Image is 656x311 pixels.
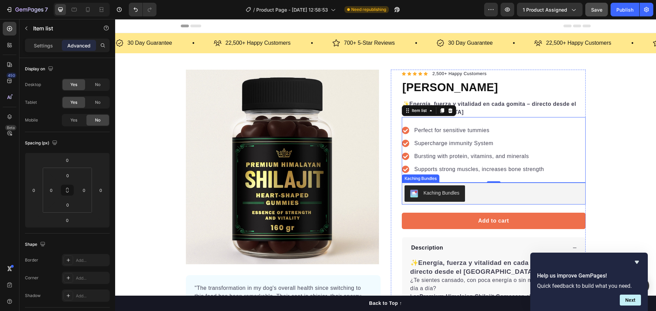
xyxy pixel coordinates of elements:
span: Yes [70,82,77,88]
input: 0 [96,185,106,195]
span: No [95,82,100,88]
p: Supercharge immunity System [299,120,429,128]
div: Add... [76,293,108,299]
input: 0 [60,215,74,225]
p: Description [296,225,328,233]
div: Border [25,257,38,263]
p: Bursting with protein, vitamins, and minerals [299,133,429,141]
span: / [253,6,255,13]
p: 700+ 5-Star Reviews [229,19,280,29]
p: Supports strong muscles, increases bone strength [299,146,429,154]
p: ✨ [287,81,470,97]
p: 2,500+ Happy Customers [317,51,372,58]
div: Add... [76,275,108,281]
h2: Help us improve GemPages! [537,272,641,280]
iframe: Design area [115,19,656,311]
input: 0px [46,185,56,195]
div: Add... [76,257,108,264]
button: 1 product assigned [517,3,583,16]
p: Settings [34,42,53,49]
div: 450 [6,73,16,78]
div: Shape [25,240,47,249]
p: 30 Day Guarantee [333,19,378,29]
div: Display on [25,65,55,74]
div: Rich Text Editor. Editing area: main [298,106,430,116]
div: Undo/Redo [129,3,156,16]
input: 0px [61,200,74,210]
button: Publish [611,3,639,16]
div: Beta [5,125,16,130]
button: Add to cart [287,194,470,210]
div: Spacing (px) [25,139,59,148]
div: Kaching Bundles [309,170,344,178]
div: Desktop [25,82,41,88]
div: Corner [25,275,39,281]
input: 0px [61,170,74,181]
div: Add to cart [363,198,394,206]
input: 0 [60,155,74,165]
div: Mobile [25,117,38,123]
span: Yes [70,117,77,123]
p: 22,500+ Happy Customers [431,19,496,29]
span: No [95,117,100,123]
p: 7 [45,5,48,14]
span: Need republishing [351,6,386,13]
div: Kaching Bundles [288,156,323,162]
div: Rich Text Editor. Editing area: main [298,132,430,142]
p: Quick feedback to build what you need. [537,283,641,289]
button: Kaching Bundles [289,166,350,183]
strong: Premium Himalaian Shilajit Gomas [304,274,400,280]
span: Save [591,7,602,13]
strong: Energía, fuerza y vitalidad en cada gomita – directo desde el [GEOGRAPHIC_DATA] [295,240,443,256]
div: Shadow [25,293,41,299]
p: Perfect for sensitive tummies [299,107,429,115]
span: 1 product assigned [523,6,567,13]
input: 0px [79,185,89,195]
div: Back to Top ↑ [254,281,287,288]
div: Item list [295,88,313,95]
p: Advanced [67,42,91,49]
input: 0 [29,185,39,195]
span: No [95,99,100,105]
div: Rich Text Editor. Editing area: main [317,51,372,59]
div: Rich Text Editor. Editing area: main [298,119,430,129]
img: KachingBundles.png [295,170,303,179]
h1: [PERSON_NAME] [287,59,470,77]
div: Publish [616,6,633,13]
p: Item list [33,24,91,32]
div: Rich Text Editor. Editing area: main [298,145,430,155]
div: Tablet [25,99,37,105]
button: 7 [3,3,51,16]
p: "The transformation in my dog's overall health since switching to this food has been remarkable. ... [80,265,257,289]
button: Next question [620,295,641,306]
button: Save [585,3,608,16]
h3: ✨ [295,240,443,256]
span: Product Page - [DATE] 12:58:53 [256,6,328,13]
div: Rich Text Editor. Editing area: main [287,80,470,98]
button: Hide survey [633,258,641,266]
div: Help us improve GemPages! [537,258,641,306]
strong: Energía, fuerza y vitalidad en cada gomita – directo desde el [GEOGRAPHIC_DATA] [287,82,461,96]
span: Yes [70,99,77,105]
